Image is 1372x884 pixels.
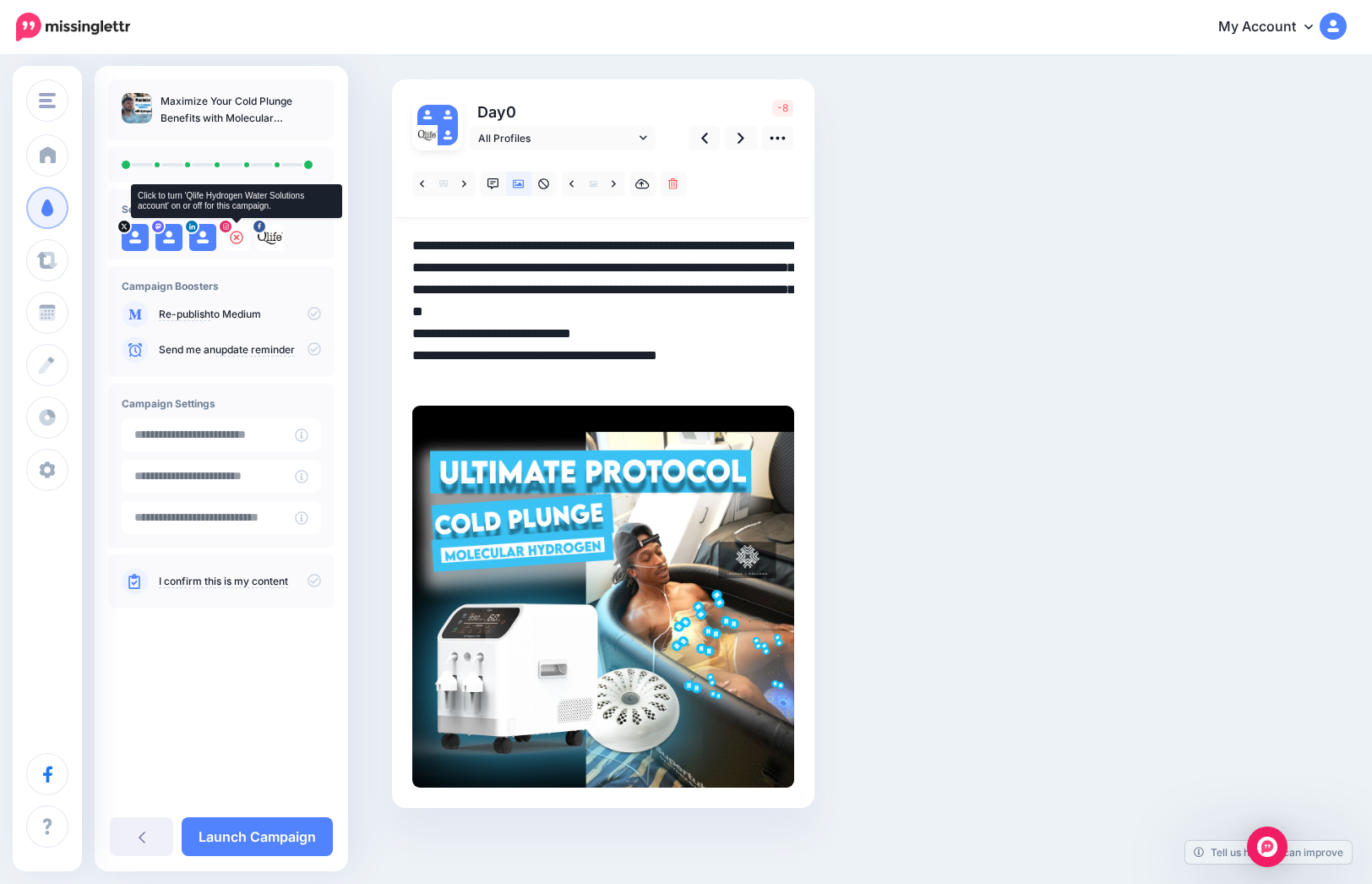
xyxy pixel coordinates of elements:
[417,125,438,145] img: 291614053_415530733922698_4911641571626106510_n-bsa154507.jpg
[122,93,152,123] img: 87e7fb4c25c02d9c252b2502d016e455_thumb.jpg
[159,342,321,357] p: Send me an
[412,406,794,788] img: 6DDOF2B8K6SOW9N1R92MAD7NLA1JRA4R.jpg
[772,100,793,117] span: -8
[470,100,658,124] p: Day
[506,103,516,121] span: 0
[39,93,56,108] img: menu.png
[1201,7,1347,48] a: My Account
[417,105,438,125] img: user_default_image.png
[155,224,182,251] img: user_default_image.png
[159,307,321,322] p: to Medium
[159,308,210,321] a: Re-publish
[16,13,130,41] img: Missinglettr
[438,125,458,145] img: user_default_image.png
[122,280,321,292] h4: Campaign Boosters
[122,224,149,251] img: user_default_image.png
[438,105,458,125] img: user_default_image.png
[470,126,656,150] a: All Profiles
[1247,827,1288,867] div: Open Intercom Messenger
[189,224,216,251] img: user_default_image.png
[159,575,288,588] a: I confirm this is my content
[122,397,321,410] h4: Campaign Settings
[478,129,635,147] span: All Profiles
[215,343,295,357] a: update reminder
[257,224,284,251] img: 291614053_415530733922698_4911641571626106510_n-bsa154507.jpg
[161,93,321,127] p: Maximize Your Cold Plunge Benefits with Molecular Hydrogen Bath
[1185,841,1352,864] a: Tell us how we can improve
[122,203,321,216] h4: Sending To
